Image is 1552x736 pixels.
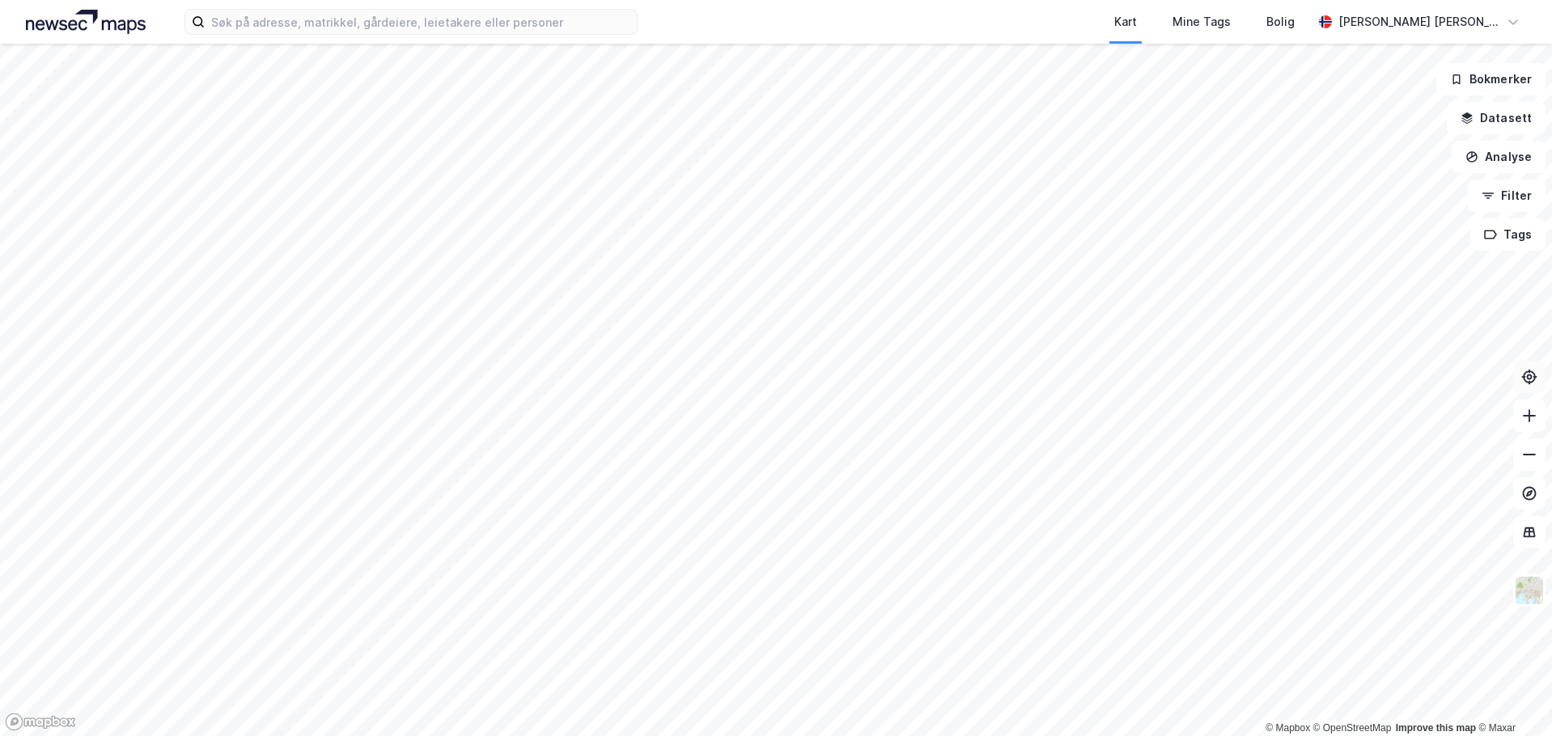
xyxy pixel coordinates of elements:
[26,10,146,34] img: logo.a4113a55bc3d86da70a041830d287a7e.svg
[5,713,76,731] a: Mapbox homepage
[1396,722,1476,734] a: Improve this map
[1266,12,1295,32] div: Bolig
[1514,575,1545,606] img: Z
[205,10,637,34] input: Søk på adresse, matrikkel, gårdeiere, leietakere eller personer
[1172,12,1231,32] div: Mine Tags
[1468,180,1546,212] button: Filter
[1471,658,1552,736] div: Kontrollprogram for chat
[1114,12,1137,32] div: Kart
[1313,722,1392,734] a: OpenStreetMap
[1471,658,1552,736] iframe: Chat Widget
[1436,63,1546,95] button: Bokmerker
[1447,102,1546,134] button: Datasett
[1266,722,1310,734] a: Mapbox
[1338,12,1500,32] div: [PERSON_NAME] [PERSON_NAME]
[1452,141,1546,173] button: Analyse
[1470,218,1546,251] button: Tags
